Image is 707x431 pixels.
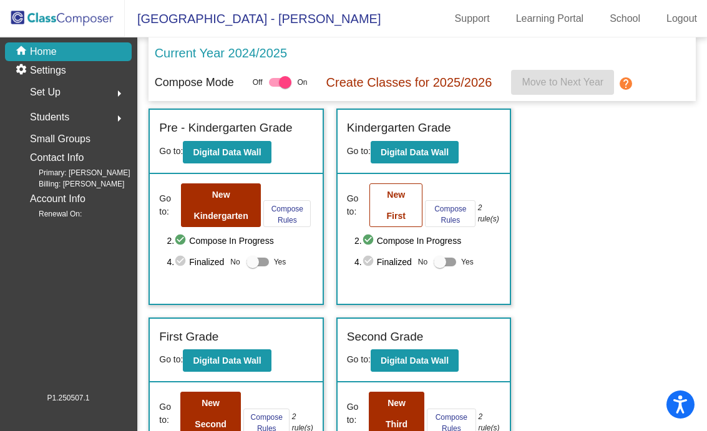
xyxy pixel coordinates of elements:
p: Contact Info [30,149,84,167]
span: Primary: [PERSON_NAME] [19,167,130,178]
span: Go to: [159,354,183,364]
label: First Grade [159,328,218,346]
a: Logout [656,9,707,29]
p: Home [30,44,57,59]
mat-icon: check_circle [174,254,189,269]
span: Go to: [347,146,371,156]
p: Settings [30,63,66,78]
b: New Second [195,398,227,429]
label: Second Grade [347,328,424,346]
button: Digital Data Wall [183,349,271,372]
b: New Kindergarten [194,190,248,221]
button: New Kindergarten [181,183,261,227]
mat-icon: check_circle [174,233,189,248]
button: Digital Data Wall [371,349,459,372]
span: Go to: [347,354,371,364]
p: Small Groups [30,130,90,148]
p: Create Classes for 2025/2026 [326,73,492,92]
button: New First [369,183,422,227]
label: Kindergarten Grade [347,119,451,137]
span: Set Up [30,84,61,101]
a: School [600,9,650,29]
span: Go to: [159,146,183,156]
span: No [418,256,427,268]
mat-icon: arrow_right [112,111,127,126]
span: 2. Compose In Progress [354,233,500,248]
p: Compose Mode [155,74,234,91]
span: No [230,256,240,268]
button: Compose Rules [263,200,311,227]
button: Digital Data Wall [371,141,459,163]
span: Yes [274,254,286,269]
span: On [298,77,308,88]
button: Digital Data Wall [183,141,271,163]
span: Move to Next Year [522,77,603,87]
span: Go to: [347,192,367,218]
b: New First [387,190,406,221]
mat-icon: settings [15,63,30,78]
a: Support [445,9,500,29]
b: Digital Data Wall [381,147,449,157]
mat-icon: arrow_right [112,86,127,101]
p: Current Year 2024/2025 [155,44,287,62]
mat-icon: home [15,44,30,59]
span: Yes [461,254,474,269]
b: Digital Data Wall [381,356,449,366]
label: Pre - Kindergarten Grade [159,119,292,137]
b: Digital Data Wall [193,356,261,366]
mat-icon: check_circle [362,254,377,269]
span: 4. Finalized [354,254,412,269]
span: [GEOGRAPHIC_DATA] - [PERSON_NAME] [125,9,381,29]
mat-icon: check_circle [362,233,377,248]
b: New Third [386,398,407,429]
span: Go to: [347,400,367,427]
button: Compose Rules [425,200,475,227]
span: Off [253,77,263,88]
span: 2. Compose In Progress [167,233,313,248]
a: Learning Portal [506,9,594,29]
span: Renewal On: [19,208,82,220]
span: Students [30,109,69,126]
i: 2 rule(s) [478,202,501,225]
p: Account Info [30,190,85,208]
span: 4. Finalized [167,254,225,269]
span: Go to: [159,400,178,427]
span: Go to: [159,192,178,218]
mat-icon: help [619,76,634,91]
button: Move to Next Year [511,70,614,95]
span: Billing: [PERSON_NAME] [19,178,124,190]
b: Digital Data Wall [193,147,261,157]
